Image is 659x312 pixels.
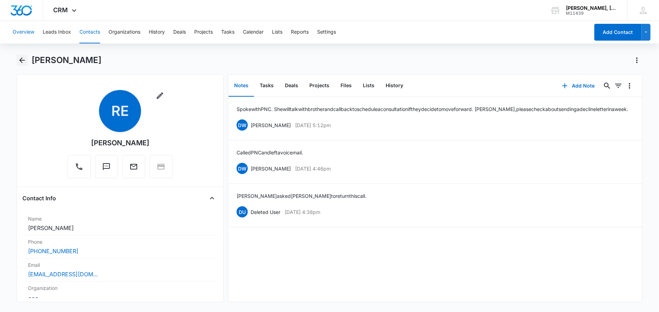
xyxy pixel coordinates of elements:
button: Projects [194,21,213,43]
button: Lists [272,21,282,43]
button: Filters [613,80,624,91]
div: [PERSON_NAME] [91,138,149,148]
p: [PERSON_NAME] [251,165,291,172]
p: Spoke with PNC. She will talk with brother and call back to schedule a consultation if they decid... [237,105,628,113]
label: Phone [28,238,212,245]
button: Back [16,55,27,66]
button: History [380,75,409,97]
div: Organization--- [22,282,218,304]
a: [PHONE_NUMBER] [28,247,78,255]
button: Deals [279,75,304,97]
a: Email [122,166,145,172]
button: Files [335,75,357,97]
button: History [149,21,165,43]
h4: Contact Info [22,194,56,202]
button: Overview [13,21,34,43]
p: [PERSON_NAME] asked [PERSON_NAME] to return this call. [237,192,366,200]
p: [DATE] 5:12pm [295,122,331,129]
div: Email[EMAIL_ADDRESS][DOMAIN_NAME] [22,258,218,282]
button: Add Contact [594,24,642,41]
button: Text [95,155,118,178]
button: Lists [357,75,380,97]
label: Organization [28,284,212,292]
button: Settings [317,21,336,43]
p: [PERSON_NAME] [251,122,291,129]
button: Calendar [243,21,264,43]
a: [EMAIL_ADDRESS][DOMAIN_NAME] [28,270,98,278]
button: Email [122,155,145,178]
span: CRM [54,6,68,14]
dd: [PERSON_NAME] [28,224,212,232]
a: Text [95,166,118,172]
a: Call [68,166,91,172]
button: Tasks [221,21,234,43]
p: Deleted User [251,208,280,216]
label: Name [28,215,212,222]
div: account id [566,11,617,16]
label: Email [28,261,212,269]
button: Leads Inbox [43,21,71,43]
span: DW [237,119,248,131]
button: Notes [229,75,254,97]
button: Organizations [108,21,140,43]
button: Deals [173,21,186,43]
div: account name [566,5,617,11]
button: Close [206,193,218,204]
button: Reports [291,21,309,43]
button: Actions [631,55,643,66]
div: Phone[PHONE_NUMBER] [22,235,218,258]
button: Projects [304,75,335,97]
button: Search... [602,80,613,91]
span: RE [99,90,141,132]
button: Add Note [555,77,602,94]
p: [DATE] 4:38pm [285,208,320,216]
button: Overflow Menu [624,80,635,91]
span: DU [237,206,248,217]
p: Called PNC and left a voicemail. [237,149,303,156]
div: Name[PERSON_NAME] [22,212,218,235]
h1: [PERSON_NAME] [32,55,102,65]
button: Call [68,155,91,178]
p: [DATE] 4:46pm [295,165,331,172]
button: Tasks [254,75,279,97]
dd: --- [28,293,212,301]
button: Contacts [79,21,100,43]
span: DW [237,163,248,174]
